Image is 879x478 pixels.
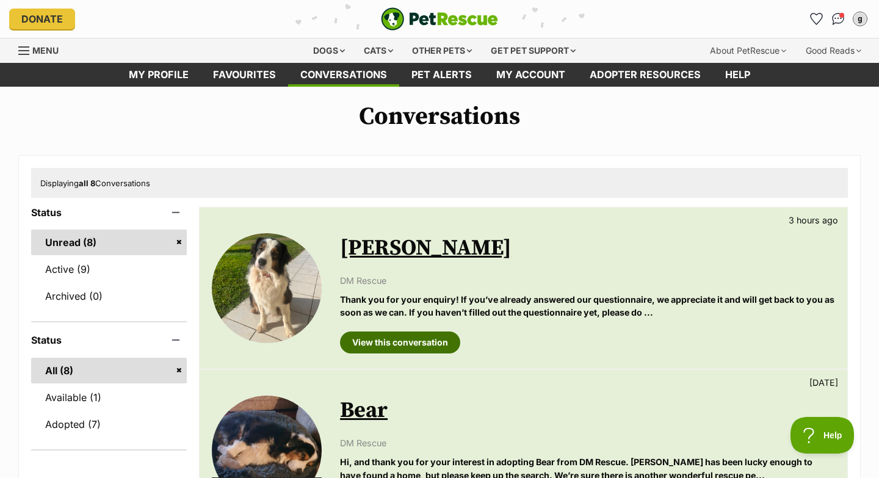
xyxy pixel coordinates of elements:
[31,230,187,255] a: Unread (8)
[832,13,845,25] img: chat-41dd97257d64d25036548639549fe6c8038ab92f7586957e7f3b1b290dea8141.svg
[31,207,187,218] header: Status
[577,63,713,87] a: Adopter resources
[484,63,577,87] a: My account
[79,178,95,188] strong: all 8
[340,397,388,424] a: Bear
[854,13,866,25] div: g
[797,38,870,63] div: Good Reads
[31,283,187,309] a: Archived (0)
[789,214,838,226] p: 3 hours ago
[381,7,498,31] a: PetRescue
[403,38,480,63] div: Other pets
[117,63,201,87] a: My profile
[201,63,288,87] a: Favourites
[809,376,838,389] p: [DATE]
[713,63,762,87] a: Help
[340,274,835,287] p: DM Rescue
[399,63,484,87] a: Pet alerts
[31,385,187,410] a: Available (1)
[482,38,584,63] div: Get pet support
[32,45,59,56] span: Menu
[9,9,75,29] a: Donate
[806,9,826,29] a: Favourites
[340,331,460,353] a: View this conversation
[850,9,870,29] button: My account
[40,178,150,188] span: Displaying Conversations
[31,358,187,383] a: All (8)
[340,234,512,262] a: [PERSON_NAME]
[288,63,399,87] a: conversations
[340,293,835,319] p: Thank you for your enquiry! If you’ve already answered our questionnaire, we appreciate it and wi...
[31,256,187,282] a: Active (9)
[806,9,870,29] ul: Account quick links
[790,417,855,454] iframe: Help Scout Beacon - Open
[18,38,67,60] a: Menu
[305,38,353,63] div: Dogs
[212,233,322,343] img: Gracie
[31,411,187,437] a: Adopted (7)
[828,9,848,29] a: Conversations
[340,436,835,449] p: DM Rescue
[355,38,402,63] div: Cats
[701,38,795,63] div: About PetRescue
[31,335,187,346] header: Status
[381,7,498,31] img: logo-e224e6f780fb5917bec1dbf3a21bbac754714ae5b6737aabdf751b685950b380.svg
